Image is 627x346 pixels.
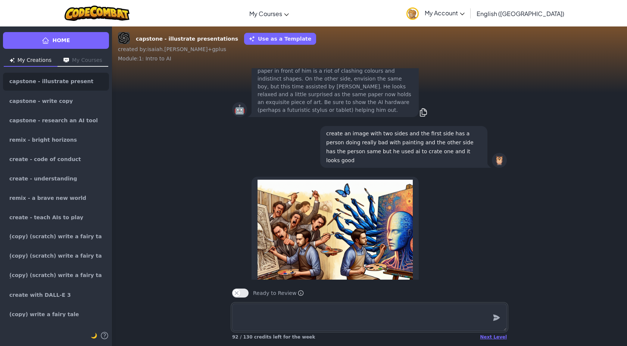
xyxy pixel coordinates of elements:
span: Home [52,37,70,44]
a: My Courses [246,3,293,23]
span: 🌙 [91,333,97,339]
div: 🦉 [492,153,507,168]
span: My Courses [249,10,282,18]
a: remix - a brave new world [3,189,109,207]
a: capstone - write copy [3,92,109,110]
a: create with DALL-E 3 [3,286,109,304]
div: Module : 1: Intro to AI [118,55,621,62]
a: capstone - illustrate presentations [3,73,109,91]
span: create - teach AIs to play [9,215,83,220]
span: created by : isaiah.[PERSON_NAME]+gplus [118,46,226,52]
button: Use as a Template [244,33,316,45]
a: (copy) (scratch) write a fairy tale [3,267,109,284]
button: 🌙 [91,331,97,340]
div: 🤖 [232,102,247,117]
span: capstone - write copy [9,98,73,104]
span: capstone - illustrate presentations [9,79,97,85]
span: (copy) (scratch) write a fairy tale [9,253,103,259]
span: 92 / 130 credits left for the week [232,334,315,340]
img: Icon [10,58,15,63]
img: DALL-E 3 [118,32,130,44]
img: generated [258,180,413,335]
img: CodeCombat logo [65,6,130,21]
a: create - code of conduct [3,150,109,168]
span: remix - a brave new world [9,195,86,201]
span: (copy) write a fairy tale [9,312,79,317]
img: avatar [406,7,419,20]
a: (copy) (scratch) write a fairy tale [3,228,109,246]
a: My Account [403,1,468,25]
a: create - your turn [3,325,109,343]
span: Ready to Review [253,289,304,297]
a: capstone - research an AI tool [3,111,109,129]
a: English ([GEOGRAPHIC_DATA]) [473,3,568,23]
span: capstone - research an AI tool [9,118,98,123]
span: remix - bright horizons [9,137,77,142]
span: (copy) (scratch) write a fairy tale [9,234,103,240]
span: create with DALL-E 3 [9,292,71,298]
p: create an image with two sides and the first side has a person doing really bad with painting and... [326,129,481,165]
span: (copy) (scratch) write a fairy tale [9,273,103,279]
span: create - understanding [9,176,77,181]
span: English ([GEOGRAPHIC_DATA]) [477,10,564,18]
a: (copy) (scratch) write a fairy tale [3,247,109,265]
a: remix - bright horizons [3,131,109,149]
a: create - teach AIs to play [3,208,109,226]
div: Next Level [480,334,507,340]
button: My Creations [4,55,57,67]
a: create - understanding [3,170,109,188]
a: (copy) write a fairy tale [3,305,109,323]
a: Home [3,32,109,49]
span: My Account [425,9,465,17]
img: Icon [63,58,69,63]
span: create - code of conduct [9,157,81,162]
strong: capstone - illustrate presentations [136,35,238,43]
button: My Courses [57,55,108,67]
